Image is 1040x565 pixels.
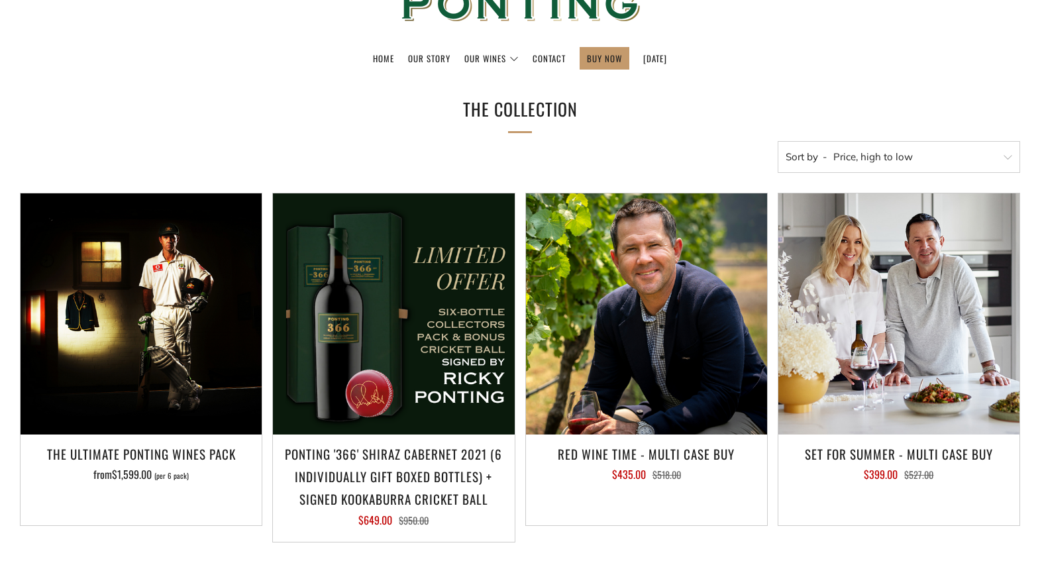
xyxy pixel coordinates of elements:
a: Set For Summer - Multi Case Buy $399.00 $527.00 [778,442,1019,509]
h3: Ponting '366' Shiraz Cabernet 2021 (6 individually gift boxed bottles) + SIGNED KOOKABURRA CRICKE... [280,442,507,511]
a: Red Wine Time - Multi Case Buy $435.00 $518.00 [526,442,767,509]
span: $1,599.00 [112,466,152,482]
a: Home [373,48,394,69]
a: [DATE] [643,48,667,69]
span: from [93,466,189,482]
h3: Red Wine Time - Multi Case Buy [533,442,760,465]
span: (per 6 pack) [154,472,189,480]
span: $435.00 [612,466,646,482]
a: Our Wines [464,48,519,69]
a: Ponting '366' Shiraz Cabernet 2021 (6 individually gift boxed bottles) + SIGNED KOOKABURRA CRICKE... [273,442,514,525]
span: $649.00 [358,512,392,528]
h3: The Ultimate Ponting Wines Pack [27,442,255,465]
span: $518.00 [652,468,681,482]
a: Contact [533,48,566,69]
span: $950.00 [399,513,429,527]
a: The Ultimate Ponting Wines Pack from$1,599.00 (per 6 pack) [21,442,262,509]
a: BUY NOW [587,48,622,69]
span: $399.00 [864,466,898,482]
span: $527.00 [904,468,933,482]
h3: Set For Summer - Multi Case Buy [785,442,1013,465]
h1: The Collection [321,94,719,125]
a: Our Story [408,48,450,69]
